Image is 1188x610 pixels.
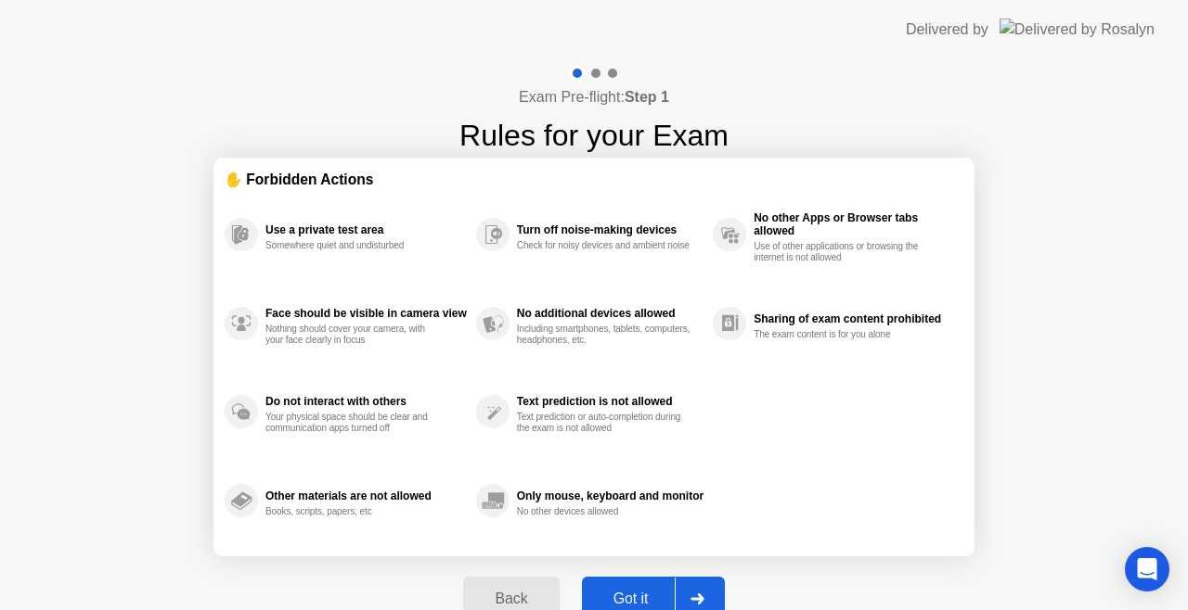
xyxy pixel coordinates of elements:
[517,489,704,502] div: Only mouse, keyboard and monitor
[469,591,553,607] div: Back
[265,412,441,434] div: Your physical space should be clear and communication apps turned off
[265,489,467,502] div: Other materials are not allowed
[225,169,963,190] div: ✋ Forbidden Actions
[265,223,467,236] div: Use a private test area
[265,324,441,346] div: Nothing should cover your camera, with your face clearly in focus
[265,307,467,320] div: Face should be visible in camera view
[517,506,692,517] div: No other devices allowed
[519,86,669,108] h4: Exam Pre-flight:
[517,324,692,346] div: Including smartphones, tablets, computers, headphones, etc.
[265,506,441,517] div: Books, scripts, papers, etc
[588,591,675,607] div: Got it
[517,240,692,251] div: Check for noisy devices and ambient noise
[517,223,704,236] div: Turn off noise-making devices
[754,312,954,325] div: Sharing of exam content prohibited
[1125,547,1169,591] div: Open Intercom Messenger
[906,19,988,41] div: Delivered by
[459,113,729,158] h1: Rules for your Exam
[625,89,669,105] b: Step 1
[754,211,954,237] div: No other Apps or Browser tabs allowed
[265,240,441,251] div: Somewhere quiet and undisturbed
[754,329,929,340] div: The exam content is for you alone
[517,395,704,408] div: Text prediction is not allowed
[517,307,704,320] div: No additional devices allowed
[265,395,467,408] div: Do not interact with others
[754,241,929,263] div: Use of other applications or browsing the internet is not allowed
[1000,19,1155,40] img: Delivered by Rosalyn
[517,412,692,434] div: Text prediction or auto-completion during the exam is not allowed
